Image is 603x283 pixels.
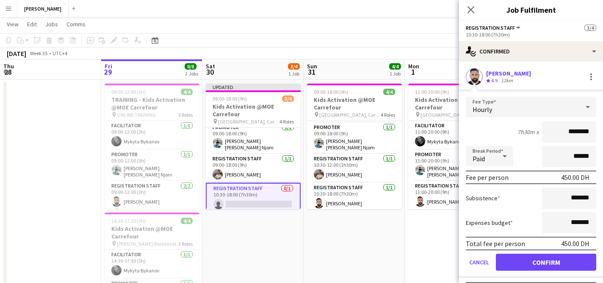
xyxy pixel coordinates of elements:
[27,20,37,28] span: Edit
[279,118,294,125] span: 4 Roles
[206,84,301,90] div: Updated
[178,241,193,247] span: 3 Roles
[473,105,492,114] span: Hourly
[408,84,503,209] app-job-card: 11:00-20:00 (9h)3/3Kids Activation @MOE Carrefour [GEOGRAPHIC_DATA], Carrefour3 RolesFacilitator1...
[390,70,401,77] div: 1 Job
[218,118,279,125] span: [GEOGRAPHIC_DATA], Carrefour
[499,77,514,84] div: 12km
[7,20,19,28] span: View
[17,0,69,17] button: [PERSON_NAME]
[103,67,112,77] span: 29
[105,62,112,70] span: Fri
[53,50,67,56] div: UTC+4
[28,50,49,56] span: Week 35
[381,112,395,118] span: 4 Roles
[117,112,156,118] span: ONLINE TRAINING
[111,89,146,95] span: 09:00-12:00 (3h)
[105,181,199,222] app-card-role: Registration Staff2/209:00-12:00 (3h)[PERSON_NAME]
[466,25,522,31] button: Registration Staff
[473,154,485,163] span: Paid
[319,112,381,118] span: [GEOGRAPHIC_DATA], Carrefour
[408,121,503,150] app-card-role: Facilitator1/111:00-20:00 (9h)Mykyta Bykanov
[185,63,196,70] span: 8/8
[561,173,589,182] div: 450.00 DH
[307,183,402,212] app-card-role: Registration Staff1/110:30-18:00 (7h30m)[PERSON_NAME]
[105,96,199,111] h3: TRAINING - Kids Activation @MOE Carrefour
[517,128,539,136] div: 7h30m x
[408,150,503,181] app-card-role: Promoter1/111:00-20:00 (9h)[PERSON_NAME] [PERSON_NAME] Njom
[408,96,503,111] h3: Kids Activation @MOE Carrefour
[24,19,40,30] a: Edit
[491,77,498,84] span: 4.9
[288,63,300,70] span: 3/4
[181,218,193,224] span: 4/4
[466,254,492,271] button: Cancel
[307,84,402,209] app-job-card: 09:00-18:00 (9h)4/4Kids Activation @MOE Carrefour [GEOGRAPHIC_DATA], Carrefour4 RolesFacilitator1...
[306,67,317,77] span: 31
[206,123,301,154] app-card-role: Promoter1/109:00-18:00 (9h)[PERSON_NAME] [PERSON_NAME] Njom
[3,62,14,70] span: Thu
[314,89,348,95] span: 09:00-18:00 (9h)
[466,239,525,248] div: Total fee per person
[213,95,247,102] span: 09:00-18:00 (9h)
[185,70,198,77] div: 2 Jobs
[420,112,482,118] span: [GEOGRAPHIC_DATA], Carrefour
[408,181,503,210] app-card-role: Registration Staff1/111:00-20:00 (9h)[PERSON_NAME]
[205,67,215,77] span: 30
[282,95,294,102] span: 3/4
[561,239,589,248] div: 450.00 DH
[105,84,199,209] app-job-card: 09:00-12:00 (3h)4/4TRAINING - Kids Activation @MOE Carrefour ONLINE TRAINING3 RolesFacilitator1/1...
[415,89,449,95] span: 11:00-20:00 (9h)
[45,20,58,28] span: Jobs
[105,250,199,279] app-card-role: Facilitator1/114:30-17:30 (3h)Mykyta Bykanov
[486,70,531,77] div: [PERSON_NAME]
[105,150,199,181] app-card-role: Promoter1/109:00-12:00 (3h)[PERSON_NAME] [PERSON_NAME] Njom
[383,89,395,95] span: 4/4
[111,218,146,224] span: 14:30-17:30 (3h)
[63,19,89,30] a: Comms
[307,96,402,111] h3: Kids Activation @MOE Carrefour
[3,19,22,30] a: View
[466,25,515,31] span: Registration Staff
[206,103,301,118] h3: Kids Activation @MOE Carrefour
[496,254,596,271] button: Confirm
[66,20,86,28] span: Comms
[389,63,401,70] span: 4/4
[466,194,500,202] label: Subsistence
[206,84,301,209] app-job-card: Updated09:00-18:00 (9h)3/4Kids Activation @MOE Carrefour [GEOGRAPHIC_DATA], Carrefour4 RolesFacil...
[7,49,26,58] div: [DATE]
[2,67,14,77] span: 28
[181,89,193,95] span: 4/4
[307,154,402,183] app-card-role: Registration Staff1/110:30-12:00 (1h30m)[PERSON_NAME]
[178,112,193,118] span: 3 Roles
[307,62,317,70] span: Sun
[288,70,299,77] div: 1 Job
[459,41,603,62] div: Confirmed
[466,173,509,182] div: Fee per person
[206,62,215,70] span: Sat
[206,154,301,183] app-card-role: Registration Staff1/109:00-18:00 (9h)[PERSON_NAME]
[407,67,419,77] span: 1
[408,62,419,70] span: Mon
[466,219,513,227] label: Expenses budget
[584,25,596,31] span: 3/4
[307,123,402,154] app-card-role: Promoter1/109:00-18:00 (9h)[PERSON_NAME] [PERSON_NAME] Njom
[206,183,301,213] app-card-role: Registration Staff0/110:30-18:00 (7h30m)
[105,225,199,240] h3: Kids Activation @MOE Carrefour
[42,19,61,30] a: Jobs
[117,241,177,247] span: [PERSON_NAME] Worldwide
[105,121,199,150] app-card-role: Facilitator1/109:00-12:00 (3h)Mykyta Bykanov
[459,4,603,15] h3: Job Fulfilment
[466,31,596,38] div: 10:30-18:00 (7h30m)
